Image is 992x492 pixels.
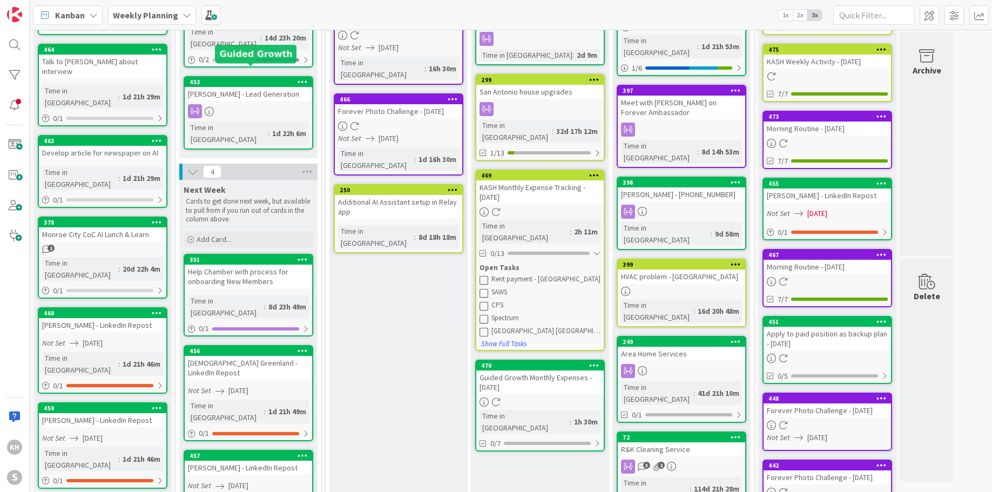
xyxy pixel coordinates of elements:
div: 399 [623,261,745,268]
span: [DATE] [379,42,399,53]
div: San Antonio house upgrades [476,85,604,99]
span: Kanban [55,9,85,22]
span: [DATE] [83,338,103,349]
span: [DATE] [807,208,827,219]
div: Rent payment - [GEOGRAPHIC_DATA] [491,275,600,284]
div: 451 [768,318,891,326]
span: 2 [658,462,665,469]
div: 8d 18h 18m [416,231,459,243]
div: 299San Antonio house upgrades [476,75,604,99]
div: 464 [44,46,166,53]
div: 442 [764,461,891,470]
div: Time in [GEOGRAPHIC_DATA] [42,85,118,109]
span: : [693,305,695,317]
div: Time in [GEOGRAPHIC_DATA] [188,400,264,423]
span: : [118,172,120,184]
div: 448Forever Photo Challenge - [DATE] [764,394,891,417]
div: 378Monroe City CoC AI Lunch & Learn [39,218,166,241]
div: 1d 21h 46m [120,453,163,465]
span: : [570,416,571,428]
div: 475KASH Weekly Activity - [DATE] [764,45,891,69]
div: 456 [185,346,312,356]
div: Time in [GEOGRAPHIC_DATA] [621,35,697,58]
div: 457 [190,452,312,460]
span: [DATE] [807,432,827,443]
div: [PERSON_NAME] - LinkedIn Repost [185,461,312,475]
div: 470Guided Growth Monthly Expenses - [DATE] [476,361,604,394]
div: Time in [GEOGRAPHIC_DATA] [42,166,118,190]
span: 0 / 2 [199,54,209,65]
div: Forever Photo Challenge - [DATE] [335,104,462,118]
div: 470 [476,361,604,370]
div: 470 [481,362,604,369]
div: Apply to paid position as backup plan - [DATE] [764,327,891,351]
div: 351 [190,256,312,264]
div: 448 [768,395,891,402]
div: 1d 21h 29m [120,172,163,184]
span: 0 / 1 [53,194,63,206]
div: 469 [481,172,604,179]
div: Develop article for newspaper on AI [39,146,166,160]
div: 473Morning Routine - [DATE] [764,112,891,136]
div: 249 [623,338,745,346]
div: 460 [39,308,166,318]
div: 469KASH Monthly Expense Tracking - [DATE] [476,171,604,204]
div: KASH Monthly Expense Tracking - [DATE] [476,180,604,204]
div: 397 [623,87,745,95]
div: 1/6 [618,62,745,75]
div: 41d 21h 10m [695,387,742,399]
div: 466 [335,95,462,104]
div: 16d 20h 48m [695,305,742,317]
div: 463 [44,137,166,145]
div: 16h 30m [426,63,459,75]
div: 250 [340,186,462,194]
div: 451Apply to paid position as backup plan - [DATE] [764,317,891,351]
div: KASH Weekly Activity - [DATE] [764,55,891,69]
span: 1 / 6 [632,63,642,74]
span: 0 / 1 [778,227,788,238]
div: 398[PERSON_NAME] - [PHONE_NUMBER] [618,178,745,201]
div: 14d 23h 20m [262,32,309,44]
h5: Guided Growth [220,49,293,59]
span: : [552,125,554,137]
span: : [118,358,120,370]
div: 72 [623,434,745,441]
div: [PERSON_NAME] - [PHONE_NUMBER] [618,187,745,201]
span: [DATE] [83,433,103,444]
div: Help Chamber with process for onboarding New Members [185,265,312,288]
div: 1h 30m [571,416,600,428]
div: Meet with [PERSON_NAME] on Forever Ambassador [618,96,745,119]
div: 0/1 [39,193,166,207]
div: 399 [618,260,745,269]
div: Spectrum [491,314,600,322]
i: Not Set [42,433,65,443]
div: Area Home Services [618,347,745,361]
div: SAWS [491,288,600,296]
span: 0 / 1 [53,380,63,392]
span: 1x [778,10,793,21]
span: Next Week [184,184,226,195]
div: Talk to [PERSON_NAME] about interview [39,55,166,78]
div: 1d 21h 29m [120,91,163,103]
div: 0/1 [39,379,166,393]
div: [GEOGRAPHIC_DATA] [GEOGRAPHIC_DATA] STR taxes [491,327,600,335]
div: 249Area Home Services [618,337,745,361]
div: 399HVAC problem - [GEOGRAPHIC_DATA] [618,260,745,284]
div: 453[PERSON_NAME] - Lead Generation [185,77,312,101]
div: 72 [618,433,745,442]
div: Time in [GEOGRAPHIC_DATA] [621,381,693,405]
div: R&K Cleaning Service [618,442,745,456]
span: [DATE] [379,133,399,144]
div: 464Talk to [PERSON_NAME] about interview [39,45,166,78]
span: : [697,41,699,52]
span: 7/7 [778,89,788,100]
div: 457[PERSON_NAME] - LinkedIn Repost [185,451,312,475]
span: 0 / 1 [53,285,63,296]
i: Not Set [338,43,361,52]
span: : [118,91,120,103]
div: Time in [GEOGRAPHIC_DATA] [42,257,118,281]
div: 457 [185,451,312,461]
span: [DATE] [228,385,248,396]
div: 460[PERSON_NAME] - LinkedIn Repost [39,308,166,332]
div: 451 [764,317,891,327]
